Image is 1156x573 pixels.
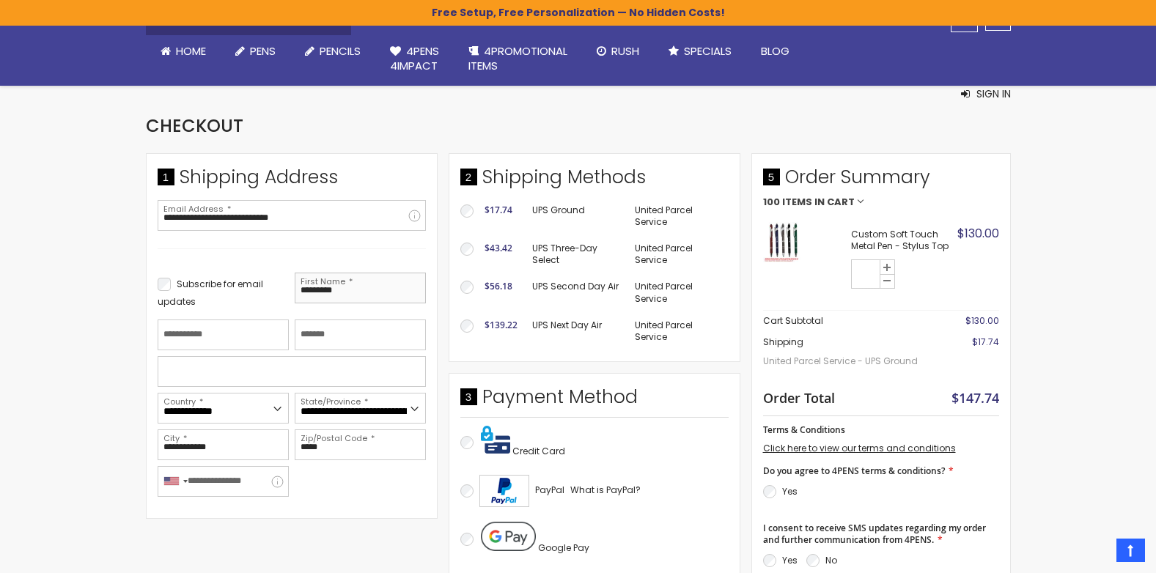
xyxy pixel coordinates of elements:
span: I consent to receive SMS updates regarding my order and further communication from 4PENS. [763,522,986,546]
img: Acceptance Mark [479,475,529,507]
strong: Order Total [763,387,835,407]
div: United States: +1 [158,467,192,496]
a: 4Pens4impact [375,35,454,83]
span: $130.00 [965,314,999,327]
td: United Parcel Service [627,273,728,311]
span: Shipping [763,336,803,348]
span: What is PayPal? [570,484,641,496]
span: 100 [763,197,780,207]
label: Yes [782,554,798,566]
span: Home [176,43,206,59]
a: 4PROMOTIONALITEMS [454,35,582,83]
a: Click here to view our terms and conditions [763,442,956,454]
div: Shipping Methods [460,165,729,197]
div: Payment Method [460,385,729,417]
img: Pay with Google Pay [481,522,536,551]
iframe: Google Customer Reviews [1035,533,1156,573]
td: United Parcel Service [627,312,728,350]
a: Specials [654,35,746,67]
a: Home [146,35,221,67]
span: Items in Cart [782,197,855,207]
a: What is PayPal? [570,481,641,499]
button: Sign In [961,86,1011,101]
span: PayPal [535,484,564,496]
a: Rush [582,35,654,67]
span: Do you agree to 4PENS terms & conditions? [763,465,945,477]
td: UPS Next Day Air [525,312,628,350]
span: United Parcel Service - UPS Ground [763,348,927,374]
span: Checkout [146,114,243,138]
span: Order Summary [763,165,999,197]
a: Blog [746,35,804,67]
img: Pay with credit card [481,425,510,454]
label: Yes [782,485,798,498]
a: Pencils [290,35,375,67]
strong: Custom Soft Touch Metal Pen - Stylus Top [851,229,954,252]
td: UPS Three-Day Select [525,235,628,273]
span: 4Pens 4impact [390,43,439,73]
span: Blog [761,43,789,59]
span: $139.22 [485,319,518,331]
span: $43.42 [485,242,512,254]
label: No [825,554,837,566]
div: Shipping Address [158,165,426,197]
span: 4PROMOTIONAL ITEMS [468,43,567,73]
td: United Parcel Service [627,197,728,235]
span: $130.00 [957,225,999,242]
span: Credit Card [512,445,565,457]
span: $147.74 [951,389,999,407]
a: Pens [221,35,290,67]
td: UPS Ground [525,197,628,235]
span: $56.18 [485,280,512,292]
span: $17.74 [972,336,999,348]
span: Pencils [320,43,361,59]
span: Pens [250,43,276,59]
span: Google Pay [538,541,589,554]
span: Sign In [976,86,1011,101]
td: UPS Second Day Air [525,273,628,311]
span: $17.74 [485,204,512,216]
span: Rush [611,43,639,59]
span: Specials [684,43,732,59]
th: Cart Subtotal [763,311,927,332]
img: Custom Soft Touch Stylus Pen-Assorted [763,222,803,262]
span: Terms & Conditions [763,424,845,436]
span: Subscribe for email updates [158,278,263,308]
td: United Parcel Service [627,235,728,273]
